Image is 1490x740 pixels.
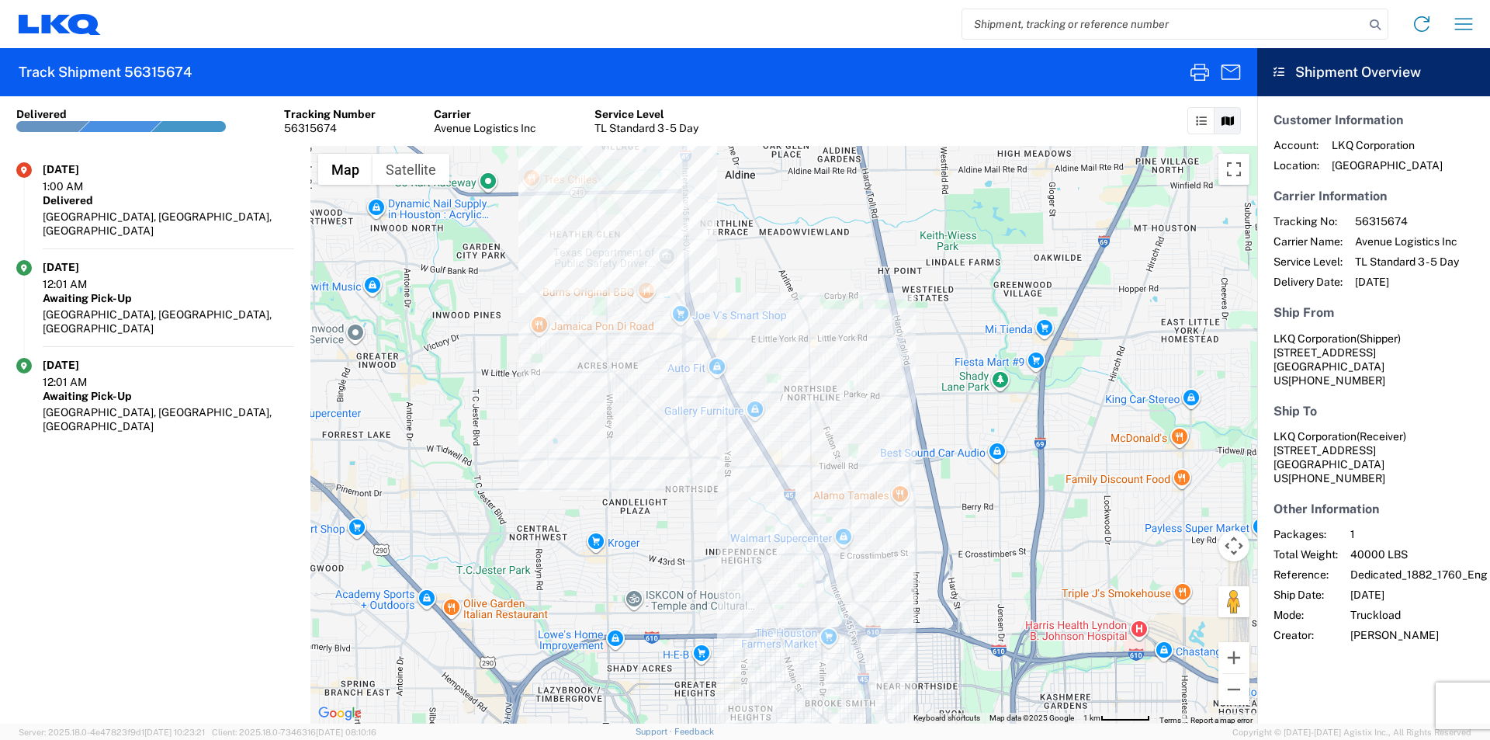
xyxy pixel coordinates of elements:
[1357,430,1406,443] span: (Receiver)
[1273,346,1376,359] span: [STREET_ADDRESS]
[43,389,294,403] div: Awaiting Pick-Up
[43,260,120,274] div: [DATE]
[1273,305,1474,320] h5: Ship From
[1273,404,1474,419] h5: Ship To
[434,121,536,135] div: Avenue Logistics Inc
[316,728,376,737] span: [DATE] 08:10:16
[1218,154,1249,185] button: Toggle fullscreen view
[636,727,674,736] a: Support
[1218,586,1249,617] button: Drag Pegman onto the map to open Street View
[1332,138,1443,152] span: LKQ Corporation
[1355,235,1459,248] span: Avenue Logistics Inc
[594,121,698,135] div: TL Standard 3 - 5 Day
[962,9,1364,39] input: Shipment, tracking or reference number
[43,375,120,389] div: 12:01 AM
[43,277,120,291] div: 12:01 AM
[144,728,205,737] span: [DATE] 10:23:21
[43,307,294,335] div: [GEOGRAPHIC_DATA], [GEOGRAPHIC_DATA], [GEOGRAPHIC_DATA]
[1273,138,1319,152] span: Account:
[1355,255,1459,269] span: TL Standard 3 - 5 Day
[212,728,376,737] span: Client: 2025.18.0-7346316
[1288,374,1385,387] span: [PHONE_NUMBER]
[1257,48,1490,96] header: Shipment Overview
[372,154,449,185] button: Show satellite imagery
[43,405,294,433] div: [GEOGRAPHIC_DATA], [GEOGRAPHIC_DATA], [GEOGRAPHIC_DATA]
[1288,472,1385,485] span: [PHONE_NUMBER]
[43,291,294,305] div: Awaiting Pick-Up
[1273,158,1319,172] span: Location:
[1273,588,1338,602] span: Ship Date:
[284,121,376,135] div: 56315674
[1218,530,1249,561] button: Map camera controls
[1190,716,1253,724] a: Report a map error
[989,714,1074,722] span: Map data ©2025 Google
[1332,158,1443,172] span: [GEOGRAPHIC_DATA]
[1218,642,1249,673] button: Zoom in
[1355,214,1459,228] span: 56315674
[19,63,192,82] h2: Track Shipment 56315674
[1218,674,1249,705] button: Zoom out
[1273,332,1474,387] address: [GEOGRAPHIC_DATA] US
[314,704,366,724] a: Open this area in Google Maps (opens a new window)
[1159,716,1181,724] a: Terms
[1273,275,1343,289] span: Delivery Date:
[314,704,366,724] img: Google
[43,162,120,176] div: [DATE]
[43,210,294,238] div: [GEOGRAPHIC_DATA], [GEOGRAPHIC_DATA], [GEOGRAPHIC_DATA]
[913,713,980,724] button: Keyboard shortcuts
[1273,608,1338,622] span: Mode:
[16,107,67,121] div: Delivered
[43,179,120,193] div: 1:00 AM
[1083,714,1100,722] span: 1 km
[1273,547,1338,561] span: Total Weight:
[1355,275,1459,289] span: [DATE]
[1273,255,1343,269] span: Service Level:
[1273,527,1338,541] span: Packages:
[1273,113,1474,127] h5: Customer Information
[1273,332,1357,345] span: LKQ Corporation
[1273,235,1343,248] span: Carrier Name:
[284,107,376,121] div: Tracking Number
[434,107,536,121] div: Carrier
[1273,189,1474,203] h5: Carrier Information
[1232,725,1471,739] span: Copyright © [DATE]-[DATE] Agistix Inc., All Rights Reserved
[1273,430,1406,457] span: LKQ Corporation [STREET_ADDRESS]
[1273,568,1338,582] span: Reference:
[1273,502,1474,516] h5: Other Information
[1273,628,1338,642] span: Creator:
[318,154,372,185] button: Show street map
[594,107,698,121] div: Service Level
[1357,332,1401,345] span: (Shipper)
[674,727,714,736] a: Feedback
[1079,713,1155,724] button: Map Scale: 1 km per 60 pixels
[43,358,120,372] div: [DATE]
[43,193,294,207] div: Delivered
[1273,429,1474,485] address: [GEOGRAPHIC_DATA] US
[1273,214,1343,228] span: Tracking No:
[19,728,205,737] span: Server: 2025.18.0-4e47823f9d1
